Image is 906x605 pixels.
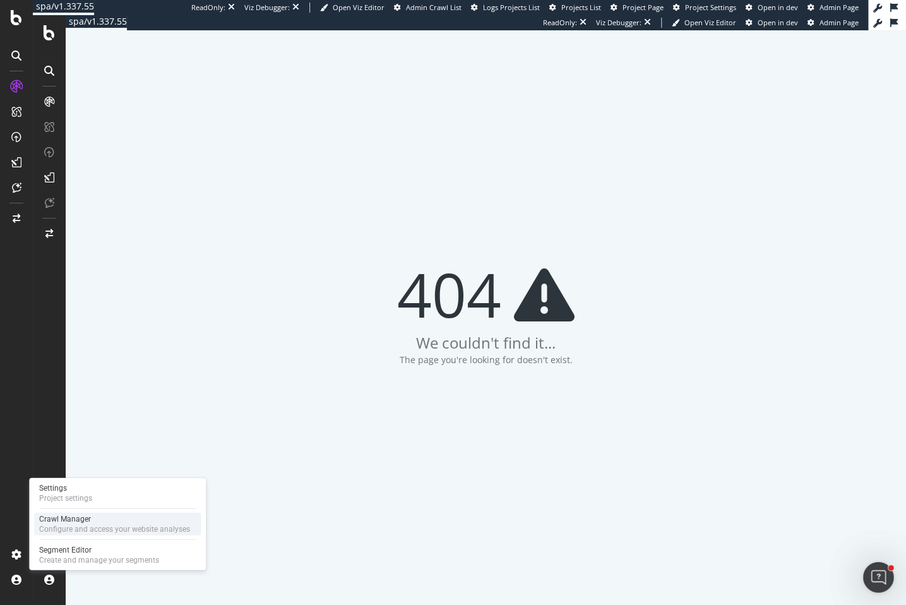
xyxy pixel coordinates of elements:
a: Open Viz Editor [320,3,384,13]
span: Project Page [623,3,664,12]
a: SettingsProject settings [34,482,201,505]
div: Viz Debugger: [244,3,290,13]
a: Open in dev [713,3,765,13]
a: Project Settings [673,3,736,13]
div: Viz Debugger: [563,3,609,13]
a: Projects List [549,3,601,13]
div: We couldn't find it... [383,317,523,338]
span: Admin Page [787,3,826,12]
span: Logs Projects List [483,3,540,12]
div: Crawl Manager [39,514,190,524]
a: Admin Page [775,3,826,13]
span: Open Viz Editor [333,3,384,12]
a: Segment EditorCreate and manage your segments [34,544,201,566]
div: ReadOnly: [510,3,544,13]
span: Project Settings [685,3,736,12]
div: Configure and access your website analyses [39,524,190,534]
a: Crawl ManagerConfigure and access your website analyses [34,513,201,536]
div: Settings [39,483,92,493]
div: Create and manage your segments [39,555,159,565]
div: Segment Editor [39,545,159,555]
span: Open in dev [725,3,765,12]
span: Open Viz Editor [652,3,703,12]
iframe: Intercom live chat [830,547,861,577]
span: Admin Page [820,3,859,12]
div: The page you're looking for doesn't exist. [367,338,540,351]
a: Project Page [611,3,664,13]
span: Admin Crawl List [406,3,462,12]
div: 404 [364,248,542,311]
iframe: Intercom live chat [863,562,893,592]
a: Admin Crawl List [394,3,462,13]
span: Projects List [561,3,601,12]
div: ReadOnly: [191,3,225,13]
a: Open in dev [746,3,798,13]
a: Admin Page [808,3,859,13]
span: Open in dev [758,3,798,12]
div: Project settings [39,493,92,503]
a: Logs Projects List [471,3,540,13]
a: Open Viz Editor [639,3,703,13]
